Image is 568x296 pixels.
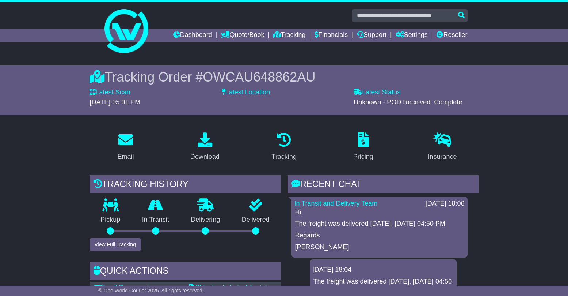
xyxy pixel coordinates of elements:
[273,29,305,42] a: Tracking
[267,130,301,164] a: Tracking
[98,288,204,293] span: © One World Courier 2025. All rights reserved.
[357,29,386,42] a: Support
[203,70,315,85] span: OWCAU648862AU
[131,216,180,224] p: In Transit
[222,89,270,97] label: Latest Location
[426,200,465,208] div: [DATE] 18:06
[113,130,138,164] a: Email
[295,220,464,228] p: The freight was delivered [DATE], [DATE] 04:50 PM
[90,69,479,85] div: Tracking Order #
[173,29,212,42] a: Dashboard
[313,266,454,274] div: [DATE] 18:04
[90,98,141,106] span: [DATE] 05:01 PM
[294,200,378,207] a: In Transit and Delivery Team
[315,29,348,42] a: Financials
[354,98,462,106] span: Unknown - POD Received. Complete
[288,175,479,195] div: RECENT CHAT
[186,130,224,164] a: Download
[423,130,462,164] a: Insurance
[295,209,464,217] p: Hi,
[396,29,428,42] a: Settings
[353,152,373,162] div: Pricing
[90,175,281,195] div: Tracking history
[190,152,220,162] div: Download
[437,29,467,42] a: Reseller
[117,152,134,162] div: Email
[428,152,457,162] div: Insurance
[313,278,453,293] p: The freight was delivered [DATE], [DATE] 04:50 PM
[295,232,464,240] p: Regards
[271,152,296,162] div: Tracking
[189,284,273,291] a: Shipping Label - A4 printer
[90,216,131,224] p: Pickup
[231,216,281,224] p: Delivered
[90,262,281,282] div: Quick Actions
[354,89,400,97] label: Latest Status
[94,284,152,291] a: Email Documents
[221,29,264,42] a: Quote/Book
[348,130,378,164] a: Pricing
[90,89,130,97] label: Latest Scan
[295,243,464,251] p: [PERSON_NAME]
[180,216,231,224] p: Delivering
[90,238,141,251] button: View Full Tracking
